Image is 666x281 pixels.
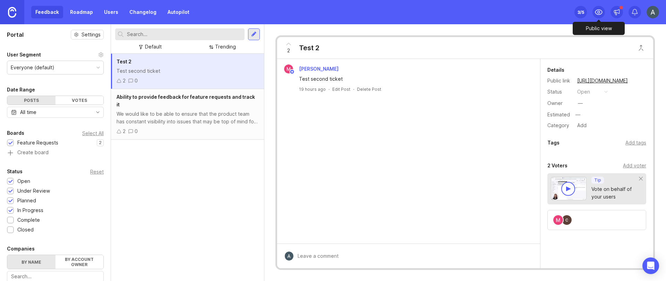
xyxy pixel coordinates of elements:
[547,66,564,74] div: Details
[623,162,646,169] div: Add voter
[7,150,104,156] a: Create board
[17,197,36,204] div: Planned
[578,99,583,107] div: —
[17,177,30,185] div: Open
[90,170,104,174] div: Reset
[99,140,102,146] p: 2
[547,139,560,147] div: Tags
[284,252,293,261] img: Ahmed Abbas
[7,245,35,253] div: Companies
[7,51,41,59] div: User Segment
[328,86,330,92] div: ·
[17,139,58,147] div: Feature Requests
[547,88,572,96] div: Status
[17,187,50,195] div: Under Review
[573,22,625,35] div: Public view
[66,6,97,18] a: Roadmap
[215,43,236,51] div: Trending
[7,96,55,105] div: Posts
[55,96,104,105] div: Votes
[574,6,587,18] button: 3/5
[100,6,122,18] a: Users
[553,215,563,225] img: Marco Li
[634,41,648,55] button: Close button
[289,69,294,74] img: member badge
[357,86,381,92] div: Delete Post
[547,77,572,85] div: Public link
[117,110,258,125] div: We would like to be able to ensure that the product team has constant visibility into issues that...
[7,255,55,269] label: By name
[299,75,526,83] div: Test second ticket
[594,177,601,183] p: Tip
[17,226,34,234] div: Closed
[332,86,350,92] div: Edit Post
[299,66,339,72] span: [PERSON_NAME]
[117,59,131,64] span: Test 2
[92,109,103,115] svg: toggle icon
[625,139,646,147] div: Add tags
[353,86,354,92] div: ·
[577,88,590,96] div: open
[111,89,264,140] a: Ability to provide feedback for feature requests and track itWe would like to be able to ensure t...
[562,215,572,225] img: connor nelson
[575,76,630,85] a: [URL][DOMAIN_NAME]
[117,67,258,75] div: Test second ticket
[20,108,36,116] div: All time
[573,110,582,119] div: —
[163,6,194,18] a: Autopilot
[578,7,584,17] div: 3 /5
[123,77,126,85] div: 2
[127,30,242,38] input: Search...
[125,6,161,18] a: Changelog
[7,30,24,39] h1: Portal
[547,161,567,170] div: 2 Voters
[299,43,319,53] div: Test 2
[591,185,639,201] div: Vote on behalf of your users
[117,94,255,107] span: Ability to provide feedback for feature requests and track it
[7,129,24,137] div: Boards
[55,255,104,269] label: By account owner
[135,77,138,85] div: 0
[7,86,35,94] div: Date Range
[17,207,43,214] div: In Progress
[287,47,290,54] span: 2
[123,128,126,135] div: 2
[82,131,104,135] div: Select All
[7,167,23,176] div: Status
[547,112,570,117] div: Estimated
[17,216,40,224] div: Complete
[647,6,659,18] img: Ahmed Abbas
[280,64,344,73] a: Marco Li[PERSON_NAME]
[135,128,138,135] div: 0
[11,64,54,71] div: Everyone (default)
[8,7,16,18] img: Canny Home
[145,43,162,51] div: Default
[11,273,100,280] input: Search...
[284,64,293,73] img: Marco Li
[82,31,101,38] span: Settings
[575,121,589,130] div: Add
[572,121,589,130] a: Add
[299,86,326,92] a: 19 hours ago
[547,99,572,107] div: Owner
[547,122,572,129] div: Category
[551,177,587,200] img: video-thumbnail-vote-d41b83416815613422e2ca741bf692cc.jpg
[71,30,104,39] button: Settings
[642,257,659,274] div: Open Intercom Messenger
[111,54,264,89] a: Test 2Test second ticket20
